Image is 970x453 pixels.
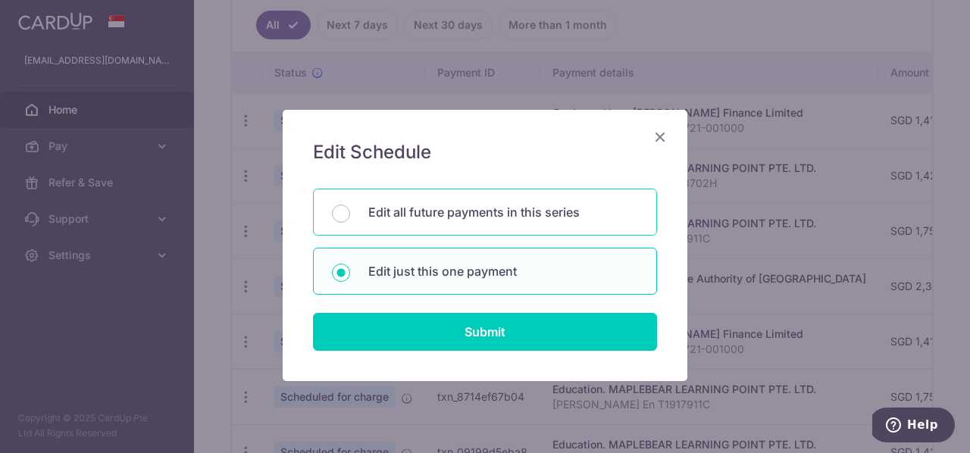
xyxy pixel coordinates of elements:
button: Close [651,128,669,146]
input: Submit [313,313,657,351]
iframe: Opens a widget where you can find more information [872,408,955,445]
p: Edit all future payments in this series [368,203,638,221]
p: Edit just this one payment [368,262,638,280]
h5: Edit Schedule [313,140,657,164]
